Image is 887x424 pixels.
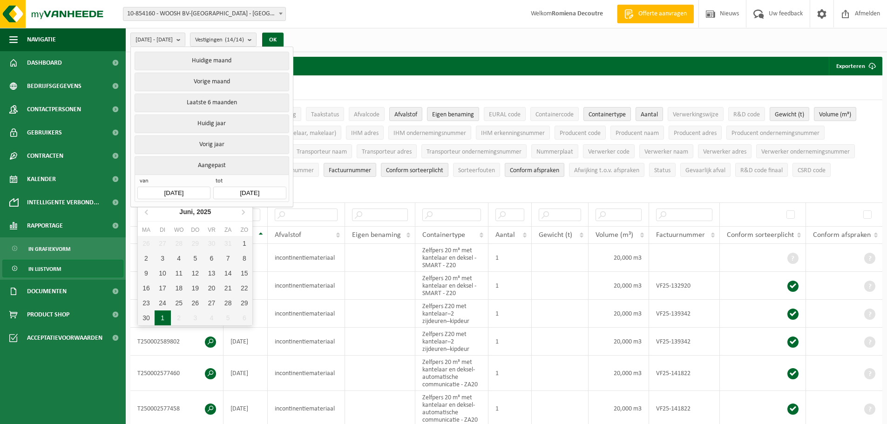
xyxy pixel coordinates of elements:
[589,300,649,328] td: 20,000 m3
[187,266,203,281] div: 12
[415,244,488,272] td: Zelfpers 20 m³ met kantelaar en deksel - SMART - Z20
[306,107,344,121] button: TaakstatusTaakstatus: Activate to sort
[195,33,244,47] span: Vestigingen
[381,163,448,177] button: Conform sorteerplicht : Activate to sort
[649,272,720,300] td: VF25-132920
[203,310,220,325] div: 4
[488,300,532,328] td: 1
[453,163,500,177] button: SorteerfoutenSorteerfouten: Activate to sort
[535,111,574,118] span: Containercode
[27,144,63,168] span: Contracten
[135,114,289,133] button: Huidig jaar
[236,236,252,251] div: 1
[673,111,718,118] span: Verwerkingswijze
[155,266,171,281] div: 10
[135,73,289,91] button: Vorige maand
[617,5,694,23] a: Offerte aanvragen
[415,300,488,328] td: Zelfpers Z20 met kantelaar–2 zijdeuren–kipdeur
[354,111,379,118] span: Afvalcode
[187,296,203,310] div: 26
[135,52,289,70] button: Huidige maand
[386,167,443,174] span: Conform sorteerplicht
[297,148,347,155] span: Transporteur naam
[829,57,881,75] button: Exporteren
[649,300,720,328] td: VF25-139342
[351,130,379,137] span: IHM adres
[268,328,345,356] td: incontinentiemateriaal
[130,300,223,328] td: T250002613832
[654,167,670,174] span: Status
[130,272,223,300] td: T250002656313
[27,74,81,98] span: Bedrijfsgegevens
[135,135,289,154] button: Vorig jaar
[756,144,855,158] button: Verwerker ondernemingsnummerVerwerker ondernemingsnummer: Activate to sort
[539,231,572,239] span: Gewicht (t)
[220,266,236,281] div: 14
[489,111,521,118] span: EURAL code
[731,130,819,137] span: Producent ondernemingsnummer
[427,148,521,155] span: Transporteur ondernemingsnummer
[726,126,825,140] button: Producent ondernemingsnummerProducent ondernemingsnummer: Activate to sort
[138,236,154,251] div: 26
[388,126,471,140] button: IHM ondernemingsnummerIHM ondernemingsnummer: Activate to sort
[138,310,154,325] div: 30
[203,236,220,251] div: 30
[27,51,62,74] span: Dashboard
[394,111,417,118] span: Afvalstof
[203,225,220,235] div: vr
[574,167,639,174] span: Afwijking t.o.v. afspraken
[488,328,532,356] td: 1
[130,244,223,272] td: T250002656314
[155,281,171,296] div: 17
[740,167,783,174] span: R&D code finaal
[268,356,345,391] td: incontinentiemateriaal
[171,281,187,296] div: 18
[761,148,850,155] span: Verwerker ondernemingsnummer
[569,163,644,177] button: Afwijking t.o.v. afsprakenAfwijking t.o.v. afspraken: Activate to sort
[636,9,689,19] span: Offerte aanvragen
[155,296,171,310] div: 24
[2,260,123,277] a: In lijstvorm
[28,260,61,278] span: In lijstvorm
[636,107,663,121] button: AantalAantal: Activate to sort
[27,191,99,214] span: Intelligente verbond...
[2,240,123,257] a: In grafiekvorm
[236,310,252,325] div: 6
[190,33,257,47] button: Vestigingen(14/14)
[596,231,633,239] span: Volume (m³)
[262,33,284,47] button: OK
[220,281,236,296] div: 21
[668,107,724,121] button: VerwerkingswijzeVerwerkingswijze: Activate to sort
[649,328,720,356] td: VF25-139342
[220,236,236,251] div: 31
[138,296,154,310] div: 23
[155,236,171,251] div: 27
[421,144,527,158] button: Transporteur ondernemingsnummerTransporteur ondernemingsnummer : Activate to sort
[346,126,384,140] button: IHM adresIHM adres: Activate to sort
[187,251,203,266] div: 5
[236,296,252,310] div: 29
[187,225,203,235] div: do
[813,231,871,239] span: Conform afspraken
[352,231,401,239] span: Eigen benaming
[427,107,479,121] button: Eigen benamingEigen benaming: Activate to sort
[28,240,70,258] span: In grafiekvorm
[476,126,550,140] button: IHM erkenningsnummerIHM erkenningsnummer: Activate to sort
[415,328,488,356] td: Zelfpers Z20 met kantelaar–2 zijdeuren–kipdeur
[589,356,649,391] td: 20,000 m3
[555,126,606,140] button: Producent codeProducent code: Activate to sort
[349,107,385,121] button: AfvalcodeAfvalcode: Activate to sort
[27,280,67,303] span: Documenten
[223,356,268,391] td: [DATE]
[728,107,765,121] button: R&D codeR&amp;D code: Activate to sort
[819,111,851,118] span: Volume (m³)
[27,121,62,144] span: Gebruikers
[639,144,693,158] button: Verwerker naamVerwerker naam: Activate to sort
[775,111,804,118] span: Gewicht (t)
[135,94,289,112] button: Laatste 6 maanden
[220,296,236,310] div: 28
[236,251,252,266] div: 8
[203,281,220,296] div: 20
[176,204,215,219] div: Juni,
[589,111,626,118] span: Containertype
